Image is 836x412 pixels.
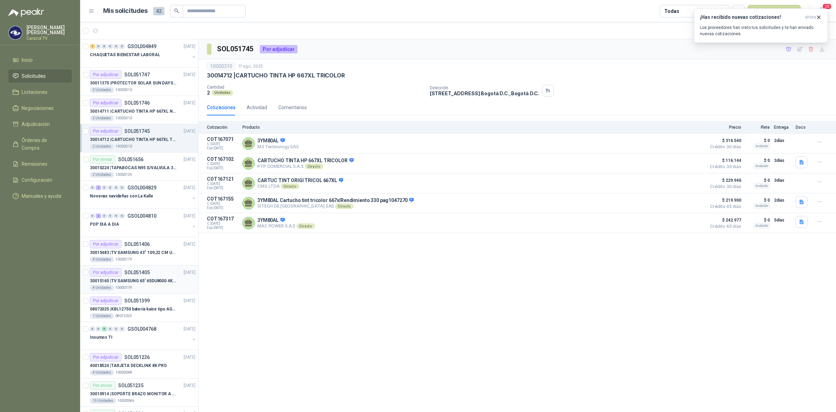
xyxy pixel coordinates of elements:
[184,156,195,163] p: [DATE]
[8,134,72,155] a: Órdenes de Compra
[124,270,150,275] p: SOL051405
[127,185,156,190] p: GSOL004829
[184,100,195,106] p: [DATE]
[153,7,164,15] span: 42
[90,115,114,121] div: 2 Unidades
[278,104,307,111] div: Comentarios
[815,5,828,17] button: 20
[90,297,122,305] div: Por adjudicar
[184,382,195,389] p: [DATE]
[184,43,195,50] p: [DATE]
[90,144,114,149] div: 2 Unidades
[8,157,72,171] a: Remisiones
[114,327,119,331] div: 0
[108,214,113,218] div: 0
[80,68,198,96] a: Por adjudicarSOL051747[DATE] 30011375 |PROTECTOR SOLAR SUN DAYS LOCION FPS 50 CAJA X 24 UN2 Unida...
[124,355,150,360] p: SOL051236
[115,313,132,319] p: 08072025
[700,24,822,37] p: Los proveedores han visto tus solicitudes y te han enviado nuevas cotizaciones.
[796,125,810,130] p: Docs
[8,102,72,115] a: Negociaciones
[90,183,197,206] a: 0 2 0 0 0 0 GSOL004829[DATE] Novenas navideñas con La Kalle
[207,166,238,170] span: Exp: [DATE]
[115,115,132,121] p: 10000310
[118,157,144,162] p: SOL051656
[184,354,195,361] p: [DATE]
[207,156,238,162] p: COT167102
[90,327,95,331] div: 0
[822,3,832,10] span: 20
[238,63,263,70] p: 11 ago, 2025
[22,136,65,152] span: Órdenes de Compra
[80,237,198,265] a: Por adjudicarSOL051406[DATE] 30015483 |TV SAMSUNG 43" 109,22 CM U8000F 4K UHD4 Unidades10000179
[114,185,119,190] div: 0
[90,370,114,375] div: 4 Unidades
[706,196,741,204] span: $ 219.900
[753,223,770,229] div: Incluido
[90,325,197,347] a: 0 0 9 0 0 0 GSOL004768[DATE] Insumos TI
[805,14,816,20] span: ahora
[115,370,132,375] p: 10000048
[127,214,156,218] p: GSOL004810
[90,398,116,404] div: 15 Unidades
[90,42,197,65] a: 2 0 0 0 0 0 GSOL004849[DATE] CHAQUETAS BIENESTAR LABORAL
[242,125,702,130] p: Producto
[90,87,114,93] div: 2 Unidades
[22,56,33,64] span: Inicio
[706,145,741,149] span: Crédito 30 días
[745,216,770,224] p: $ 0
[296,223,315,229] div: Directo
[115,144,132,149] p: 10000310
[115,87,132,93] p: 10000310
[90,306,177,313] p: 08072025 | KBL12750 batería kaise tipo AGM: 12V 75Ah
[207,222,238,226] span: C: [DATE]
[96,214,101,218] div: 2
[257,164,354,169] p: PYP COMERCIAL S.A.S
[90,381,115,390] div: Por enviar
[774,176,791,185] p: 3 días
[217,44,254,54] h3: SOL051745
[22,192,61,200] span: Manuales y ayuda
[108,185,113,190] div: 0
[102,327,107,331] div: 9
[80,152,198,181] a: Por enviarSOL051656[DATE] 30010224 |TAPABOCAS N95 S/VALVULA 3M 90102 Unidades10000129
[207,72,345,79] p: 30014712 | CARTUCHO TINTA HP 667XL TRICOLOR
[207,186,238,190] span: Exp: [DATE]
[335,203,354,209] div: Directo
[102,44,107,49] div: 0
[124,100,150,105] p: SOL051746
[247,104,267,111] div: Actividad
[90,268,122,277] div: Por adjudicar
[8,85,72,99] a: Licitaciones
[184,326,195,332] p: [DATE]
[90,172,114,178] div: 2 Unidades
[118,383,144,388] p: SOL051235
[207,196,238,202] p: COT167155
[260,45,297,53] div: Por adjudicar
[102,185,107,190] div: 0
[22,104,54,112] span: Negociaciones
[80,96,198,124] a: Por adjudicarSOL051746[DATE] 30014711 |CARTUCHO TINTA HP 667XL NEGRO2 Unidades10000310
[257,203,414,209] p: SITECH DE [GEOGRAPHIC_DATA] SAS
[745,176,770,185] p: $ 0
[22,88,47,96] span: Licitaciones
[80,265,198,294] a: Por adjudicarSOL051405[DATE] 30015165 |TV SAMSUNG 65' 65DU8000 4K UHD LED4 Unidades10000179
[90,185,95,190] div: 0
[430,85,539,90] p: Dirección
[115,285,132,291] p: 10000179
[124,298,150,303] p: SOL051399
[706,125,741,130] p: Precio
[706,176,741,185] span: $ 229.946
[90,165,177,171] p: 30010224 | TAPABOCAS N95 S/VALVULA 3M 9010
[257,178,343,184] p: CARTUC TINT ORIGI TRICOL 667XL
[748,5,801,17] button: Nueva solicitud
[124,129,150,134] p: SOL051745
[745,196,770,204] p: $ 0
[90,240,122,248] div: Por adjudicar
[774,136,791,145] p: 2 días
[745,156,770,165] p: $ 0
[115,172,132,178] p: 10000129
[706,156,741,165] span: $ 116.144
[90,212,197,234] a: 0 2 0 0 0 0 GSOL004810[DATE] POP DIA A DIA
[207,226,238,230] span: Exp: [DATE]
